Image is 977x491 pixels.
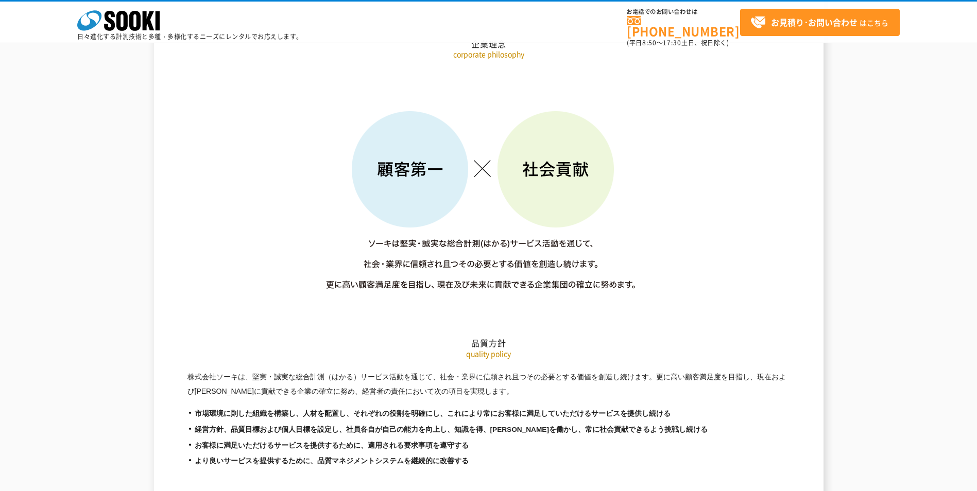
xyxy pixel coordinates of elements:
[187,49,790,60] p: corporate philosophy
[187,409,790,419] li: 市場環境に則した組織を構築し、人材を配置し、それぞれの役割を明確にし、これにより常にお客様に満足していただけるサービスを提供し続ける
[627,9,740,15] span: お電話でのお問い合わせは
[187,348,790,359] p: quality policy
[187,456,790,467] li: より良いサービスを提供するために、品質マネジメントシステムを継続的に改善する
[77,33,303,40] p: 日々進化する計測技術と多種・多様化するニーズにレンタルでお応えします。
[187,425,790,435] li: 経営方針、品質目標および個人目標を設定し、社員各自が自己の能力を向上し、知識を得、[PERSON_NAME]を働かし、常に社会貢献できるよう挑戦し続ける
[771,16,858,28] strong: お見積り･お問い合わせ
[750,15,888,30] span: はこちら
[187,235,790,348] h2: 品質方針
[740,9,900,36] a: お見積り･お問い合わせはこちら
[642,38,657,47] span: 8:50
[627,16,740,37] a: [PHONE_NUMBER]
[187,370,790,398] p: 株式会社ソーキは、堅実・誠実な総合計測（はかる）サービス活動を通じて、社会・業界に信頼され且つその必要とする価値を創造し続けます。更に高い顧客満足度を目指し、現在および[PERSON_NAME]...
[663,38,681,47] span: 17:30
[303,70,674,302] img: 顧客第一×社会貢献
[627,38,729,47] span: (平日 ～ 土日、祝日除く)
[187,441,790,451] li: お客様に満足いただけるサービスを提供するために、適用される要求事項を遵守する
